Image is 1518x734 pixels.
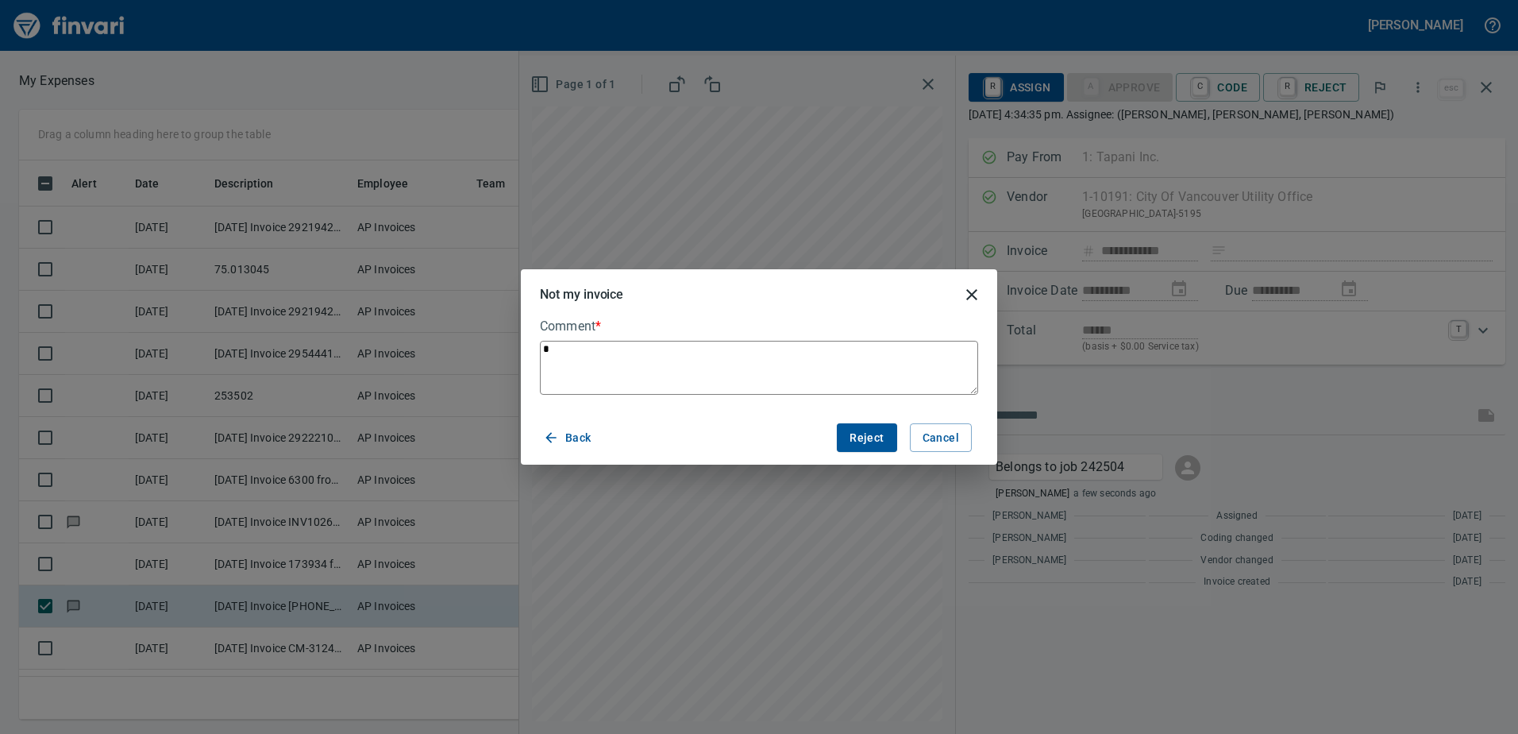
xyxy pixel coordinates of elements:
span: Cancel [923,428,959,448]
button: Cancel [910,423,972,453]
button: Back [540,423,598,453]
span: Reject [850,428,884,448]
h5: Not my invoice [540,286,623,303]
label: Comment [540,320,978,333]
span: Back [546,428,591,448]
button: close [953,276,991,314]
button: Reject [837,423,896,453]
